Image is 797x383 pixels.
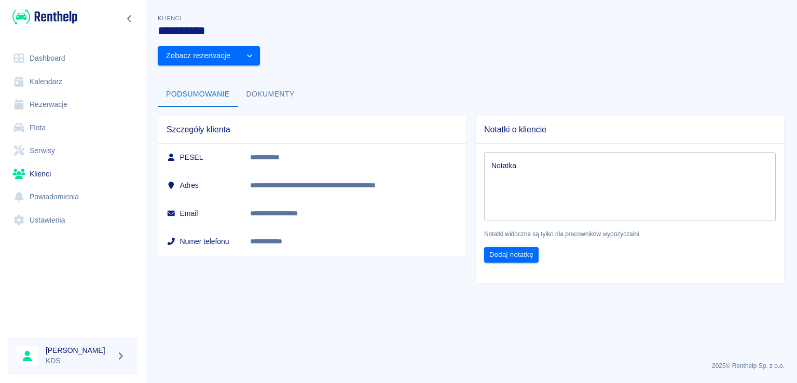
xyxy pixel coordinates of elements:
[8,93,138,116] a: Rezerwacje
[167,125,458,135] span: Szczegóły klienta
[8,116,138,140] a: Flota
[8,185,138,209] a: Powiadomienia
[46,345,112,355] h6: [PERSON_NAME]
[158,82,238,107] button: Podsumowanie
[8,209,138,232] a: Ustawienia
[158,15,181,21] span: Klienci
[167,236,233,247] h6: Numer telefonu
[238,82,303,107] button: Dokumenty
[12,8,77,25] img: Renthelp logo
[122,12,138,25] button: Zwiń nawigację
[8,162,138,186] a: Klienci
[158,46,239,65] button: Zobacz rezerwacje
[46,355,112,366] p: KDS
[167,180,233,190] h6: Adres
[158,361,785,371] p: 2025 © Renthelp Sp. z o.o.
[8,47,138,70] a: Dashboard
[239,46,260,65] button: drop-down
[8,70,138,93] a: Kalendarz
[167,208,233,218] h6: Email
[484,125,776,135] span: Notatki o kliencie
[8,139,138,162] a: Serwisy
[8,8,77,25] a: Renthelp logo
[484,247,539,263] button: Dodaj notatkę
[167,152,233,162] h6: PESEL
[484,229,776,239] p: Notatki widoczne są tylko dla pracowników wypożyczalni.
